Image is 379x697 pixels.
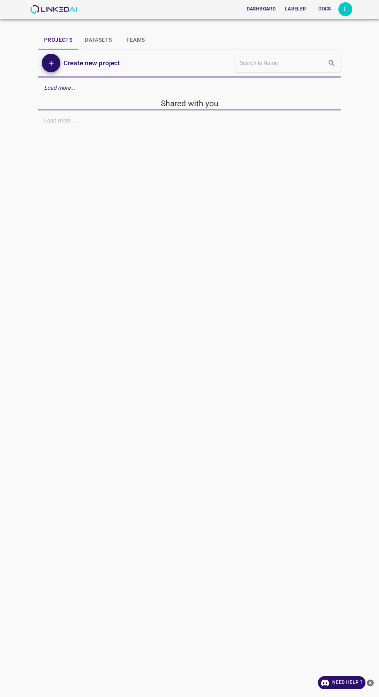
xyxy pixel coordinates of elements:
[338,2,352,16] div: L
[79,31,118,49] button: Datasets
[30,5,77,14] img: LinkedAI
[242,1,280,17] a: Dashboard
[311,1,338,17] a: Docs
[38,31,79,49] button: Projects
[365,676,375,689] button: close-help
[244,3,279,15] button: Dashboard
[312,3,337,15] button: Docs
[324,55,340,71] button: search
[44,85,75,91] em: Load more...
[38,98,341,109] h5: Shared with you
[60,58,120,68] a: Create new project
[338,2,352,16] button: Open settings
[280,1,311,17] a: Labeler
[240,58,320,69] input: Search in Name
[38,81,341,95] div: Load more...
[63,58,120,68] h6: Create new project
[118,31,153,49] button: Teams
[318,676,365,689] a: Need Help ?
[42,54,60,72] button: Add
[282,3,309,15] button: Labeler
